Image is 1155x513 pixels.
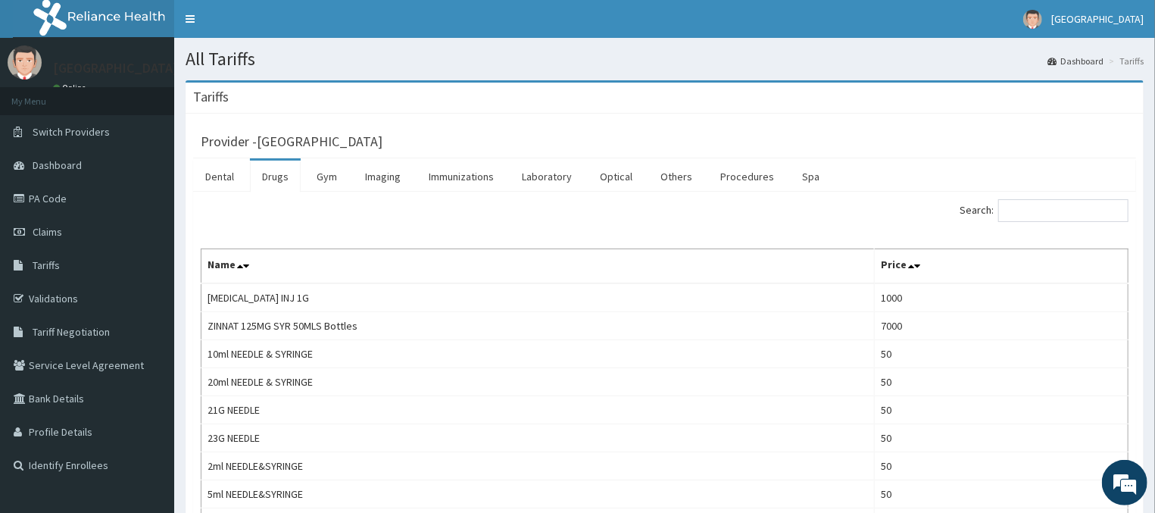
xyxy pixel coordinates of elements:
a: Procedures [708,161,786,192]
img: d_794563401_company_1708531726252_794563401 [28,76,61,114]
td: 7000 [875,312,1128,340]
span: Tariff Negotiation [33,325,110,339]
td: 10ml NEEDLE & SYRINGE [201,340,875,368]
td: 50 [875,452,1128,480]
th: Price [875,249,1128,284]
img: User Image [1023,10,1042,29]
span: We're online! [88,158,209,311]
p: [GEOGRAPHIC_DATA] [53,61,178,75]
td: 50 [875,340,1128,368]
a: Online [53,83,89,93]
td: 50 [875,480,1128,508]
td: 50 [875,424,1128,452]
a: Drugs [250,161,301,192]
span: Switch Providers [33,125,110,139]
div: Chat with us now [79,85,254,105]
td: [MEDICAL_DATA] INJ 1G [201,283,875,312]
h1: All Tariffs [186,49,1144,69]
input: Search: [998,199,1128,222]
a: Laboratory [510,161,584,192]
td: ZINNAT 125MG SYR 50MLS Bottles [201,312,875,340]
label: Search: [960,199,1128,222]
textarea: Type your message and hit 'Enter' [8,347,289,400]
span: Dashboard [33,158,82,172]
td: 2ml NEEDLE&SYRINGE [201,452,875,480]
a: Gym [304,161,349,192]
li: Tariffs [1105,55,1144,67]
a: Spa [790,161,832,192]
a: Others [648,161,704,192]
a: Dashboard [1047,55,1103,67]
span: [GEOGRAPHIC_DATA] [1051,12,1144,26]
td: 5ml NEEDLE&SYRINGE [201,480,875,508]
a: Imaging [353,161,413,192]
td: 20ml NEEDLE & SYRINGE [201,368,875,396]
td: 21G NEEDLE [201,396,875,424]
td: 50 [875,368,1128,396]
span: Claims [33,225,62,239]
a: Dental [193,161,246,192]
a: Immunizations [417,161,506,192]
img: User Image [8,45,42,80]
td: 23G NEEDLE [201,424,875,452]
td: 50 [875,396,1128,424]
td: 1000 [875,283,1128,312]
th: Name [201,249,875,284]
h3: Provider - [GEOGRAPHIC_DATA] [201,135,382,149]
div: Minimize live chat window [248,8,285,44]
a: Optical [588,161,645,192]
span: Tariffs [33,258,60,272]
h3: Tariffs [193,90,229,104]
